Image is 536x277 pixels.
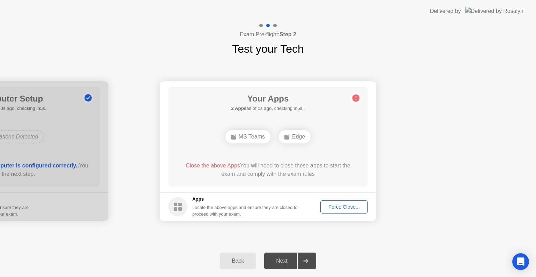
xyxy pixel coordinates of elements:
div: Open Intercom Messenger [512,253,529,270]
b: 2 Apps [231,106,246,111]
img: Delivered by Rosalyn [465,7,523,15]
h4: Exam Pre-flight: [240,30,296,39]
h5: Apps [192,196,298,203]
button: Force Close... [320,200,368,214]
button: Next [264,253,316,269]
h1: Your Apps [231,92,305,105]
span: Close the above Apps [186,163,240,169]
div: Back [222,258,254,264]
div: Delivered by [430,7,461,15]
div: MS Teams [225,130,270,143]
div: Edge [279,130,311,143]
div: You will need to close these apps to start the exam and comply with the exam rules [178,162,358,178]
b: Step 2 [280,31,296,37]
div: Locate the above apps and ensure they are closed to proceed with your exam. [192,204,298,217]
h1: Test your Tech [232,40,304,57]
h5: as of 0s ago, checking in5s.. [231,105,305,112]
button: Back [220,253,256,269]
div: Next [266,258,297,264]
div: Force Close... [323,204,365,210]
